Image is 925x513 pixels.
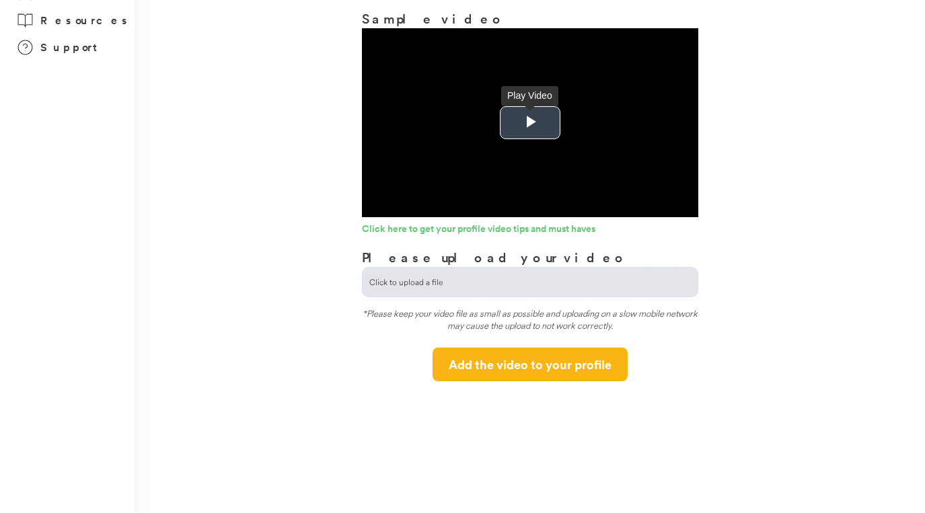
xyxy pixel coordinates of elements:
[40,12,131,29] h3: Resources
[362,247,628,267] h3: Please upload your video
[40,39,104,56] h3: Support
[362,28,698,217] div: Video Player
[433,348,628,381] button: Add the video to your profile
[362,9,698,28] h3: Sample video
[362,307,698,338] div: *Please keep your video file as small as possible and uploading on a slow mobile network may caus...
[362,224,698,237] a: Click here to get your profile video tips and must haves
